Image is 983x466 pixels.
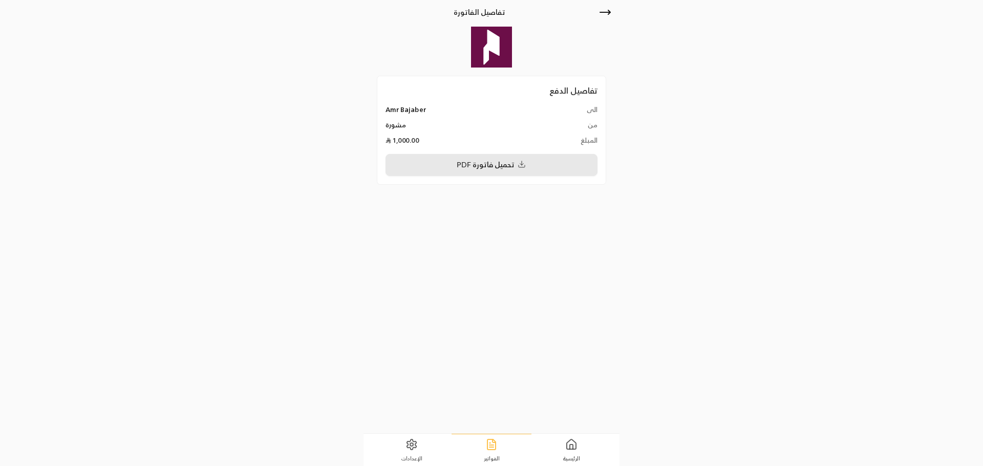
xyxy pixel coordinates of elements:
a: الفواتير [452,434,531,466]
td: Amr Bajaber [386,105,535,120]
td: من [535,120,597,136]
span: الفواتير [484,455,500,462]
button: تحميل فاتورة PDF [386,154,598,176]
span: الإعدادات [401,455,422,462]
span: تحميل فاتورة PDF [457,160,515,169]
span: الرئيسية [563,455,580,462]
h2: تفاصيل الدفع [386,84,598,97]
a: الرئيسية [531,434,611,466]
h2: تفاصيل الفاتورة [454,7,505,17]
a: الإعدادات [372,434,452,466]
td: 1,000.00 [386,136,535,146]
td: مشورة [386,120,535,136]
td: المبلغ [535,136,597,146]
img: Company Logo [471,27,512,68]
td: الى [535,105,597,120]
